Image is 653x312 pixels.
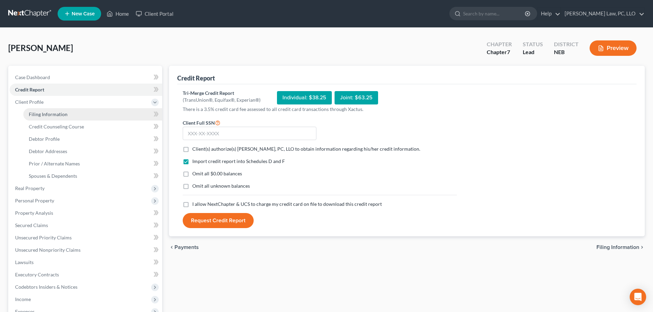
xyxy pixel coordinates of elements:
a: Prior / Alternate Names [23,158,162,170]
p: There is a 3.5% credit card fee assessed to all credit card transactions through Xactus. [183,106,457,113]
a: Lawsuits [10,256,162,269]
button: Filing Information chevron_right [596,245,645,250]
span: Client Full SSN [183,120,215,126]
button: chevron_left Payments [169,245,199,250]
span: Omit all unknown balances [192,183,250,189]
button: Preview [590,40,637,56]
a: Debtor Profile [23,133,162,145]
a: Secured Claims [10,219,162,232]
span: Income [15,296,31,302]
a: Case Dashboard [10,71,162,84]
span: Credit Counseling Course [29,124,84,129]
span: Executory Contracts [15,272,59,277]
span: Omit all $0.00 balances [192,171,242,176]
span: I allow NextChapter & UCS to charge my credit card on file to download this credit report [192,201,382,207]
a: Debtor Addresses [23,145,162,158]
i: chevron_left [169,245,174,250]
span: Prior / Alternate Names [29,161,80,166]
div: Lead [523,48,543,56]
a: Credit Counseling Course [23,121,162,133]
span: Unsecured Priority Claims [15,235,72,240]
span: Import credit report into Schedules D and F [192,158,285,164]
div: Tri-Merge Credit Report [183,90,261,97]
a: Credit Report [10,84,162,96]
span: Client(s) authorize(s) [PERSON_NAME], PC, LLO to obtain information regarding his/her credit info... [192,146,420,152]
span: Debtor Addresses [29,148,67,154]
div: Joint: $63.25 [335,91,378,104]
span: 7 [507,49,510,55]
span: Spouses & Dependents [29,173,77,179]
a: Home [103,8,132,20]
span: Payments [174,245,199,250]
a: Client Portal [132,8,177,20]
div: Chapter [487,40,512,48]
div: (TransUnion®, Equifax®, Experian®) [183,97,261,103]
span: Property Analysis [15,210,53,216]
div: Credit Report [177,74,215,82]
span: Client Profile [15,99,44,105]
div: District [554,40,579,48]
button: Request Credit Report [183,213,254,228]
span: Unsecured Nonpriority Claims [15,247,81,253]
span: New Case [72,11,95,16]
div: Open Intercom Messenger [630,289,646,305]
div: Status [523,40,543,48]
i: chevron_right [639,245,645,250]
span: Filing Information [29,111,68,117]
input: Search by name... [463,7,526,20]
a: Unsecured Nonpriority Claims [10,244,162,256]
span: Real Property [15,185,45,191]
a: [PERSON_NAME] Law, PC, LLO [561,8,644,20]
a: Unsecured Priority Claims [10,232,162,244]
a: Executory Contracts [10,269,162,281]
span: Case Dashboard [15,74,50,80]
span: Filing Information [596,245,639,250]
span: Lawsuits [15,259,34,265]
span: [PERSON_NAME] [8,43,73,53]
span: Debtor Profile [29,136,60,142]
input: XXX-XX-XXXX [183,127,316,140]
span: Personal Property [15,198,54,203]
a: Help [537,8,560,20]
div: NEB [554,48,579,56]
a: Spouses & Dependents [23,170,162,182]
a: Filing Information [23,108,162,121]
span: Secured Claims [15,222,48,228]
div: Individual: $38.25 [277,91,332,104]
a: Property Analysis [10,207,162,219]
div: Chapter [487,48,512,56]
span: Codebtors Insiders & Notices [15,284,77,290]
span: Credit Report [15,87,44,92]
